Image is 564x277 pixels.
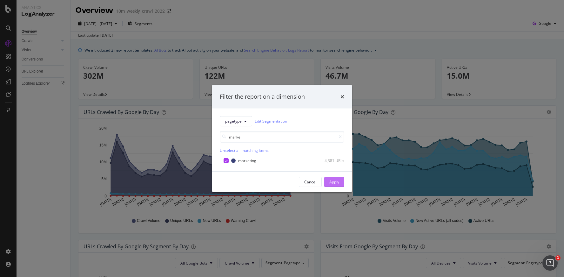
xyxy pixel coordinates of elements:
div: marketing [238,158,256,163]
div: Filter the report on a dimension [220,93,305,101]
div: Cancel [304,179,316,185]
div: 4,381 URLs [313,158,344,163]
div: modal [212,85,352,192]
button: Cancel [299,177,322,187]
div: Unselect all matching items [220,147,344,153]
button: pagetype [220,116,252,126]
div: Apply [329,179,339,185]
span: pagetype [225,118,242,124]
div: times [340,93,344,101]
a: Edit Segmentation [255,118,287,124]
button: Apply [324,177,344,187]
iframe: Intercom live chat [542,255,558,271]
input: Search [220,131,344,142]
span: 1 [555,255,561,260]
